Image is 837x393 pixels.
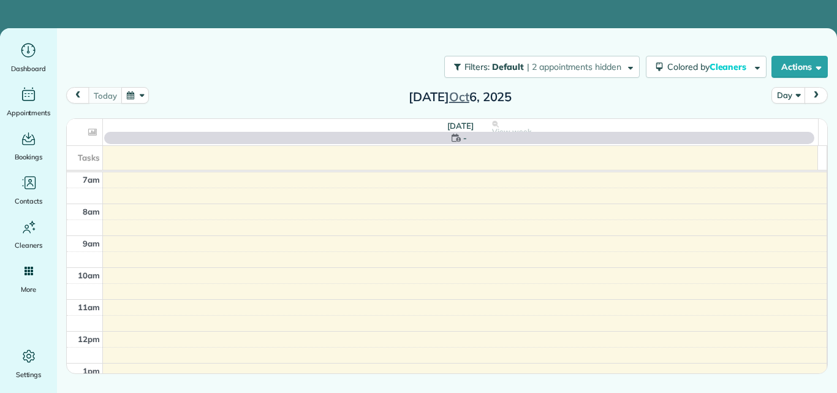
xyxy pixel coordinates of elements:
[66,87,89,104] button: prev
[83,366,100,376] span: 1pm
[710,61,749,72] span: Cleaners
[667,61,751,72] span: Colored by
[78,153,100,162] span: Tasks
[447,121,474,131] span: [DATE]
[492,61,525,72] span: Default
[384,90,537,104] h2: [DATE] 6, 2025
[88,87,122,104] button: today
[646,56,767,78] button: Colored byCleaners
[771,56,828,78] button: Actions
[805,87,828,104] button: next
[78,302,100,312] span: 11am
[78,270,100,280] span: 10am
[5,217,52,251] a: Cleaners
[463,132,467,144] span: -
[21,283,36,296] span: More
[438,56,640,78] a: Filters: Default | 2 appointments hidden
[444,56,640,78] button: Filters: Default | 2 appointments hidden
[5,129,52,163] a: Bookings
[83,175,100,185] span: 7am
[5,40,52,75] a: Dashboard
[5,85,52,119] a: Appointments
[492,127,531,137] span: View week
[15,195,42,207] span: Contacts
[78,334,100,344] span: 12pm
[15,151,43,163] span: Bookings
[11,63,46,75] span: Dashboard
[83,238,100,248] span: 9am
[15,239,42,251] span: Cleaners
[527,61,621,72] span: | 2 appointments hidden
[83,207,100,216] span: 8am
[5,173,52,207] a: Contacts
[771,87,805,104] button: Day
[464,61,490,72] span: Filters:
[5,346,52,381] a: Settings
[7,107,51,119] span: Appointments
[16,368,42,381] span: Settings
[449,89,469,104] span: Oct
